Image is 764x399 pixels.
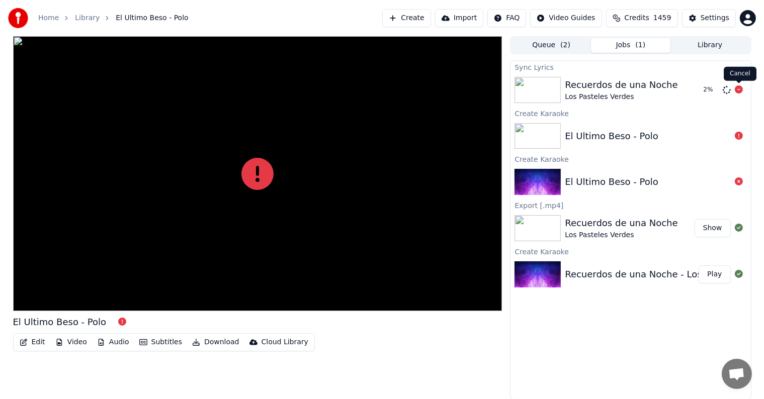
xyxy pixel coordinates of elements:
[511,199,750,211] div: Export [.mp4]
[75,13,100,23] a: Library
[435,9,483,27] button: Import
[565,92,677,102] div: Los Pasteles Verdes
[565,216,677,230] div: Recuerdos de una Noche
[38,13,189,23] nav: breadcrumb
[653,13,671,23] span: 1459
[382,9,431,27] button: Create
[701,13,729,23] div: Settings
[565,230,677,240] div: Los Pasteles Verdes
[695,219,731,237] button: Show
[511,61,750,73] div: Sync Lyrics
[511,107,750,119] div: Create Karaoke
[704,86,719,94] div: 2 %
[135,335,186,349] button: Subtitles
[511,245,750,257] div: Create Karaoke
[565,175,658,189] div: El Ultimo Beso - Polo
[188,335,243,349] button: Download
[51,335,91,349] button: Video
[565,78,677,92] div: Recuerdos de una Noche
[530,9,602,27] button: Video Guides
[262,337,308,347] div: Cloud Library
[560,40,570,50] span: ( 2 )
[8,8,28,28] img: youka
[722,359,752,389] div: Chat abierto
[487,9,526,27] button: FAQ
[591,38,670,53] button: Jobs
[116,13,188,23] span: El Ultimo Beso - Polo
[16,335,49,349] button: Edit
[670,38,750,53] button: Library
[512,38,591,53] button: Queue
[511,153,750,165] div: Create Karaoke
[635,40,645,50] span: ( 1 )
[93,335,133,349] button: Audio
[38,13,59,23] a: Home
[606,9,678,27] button: Credits1459
[625,13,649,23] span: Credits
[724,67,756,81] div: Cancel
[565,129,658,143] div: El Ultimo Beso - Polo
[13,315,107,329] div: El Ultimo Beso - Polo
[699,265,730,283] button: Play
[682,9,736,27] button: Settings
